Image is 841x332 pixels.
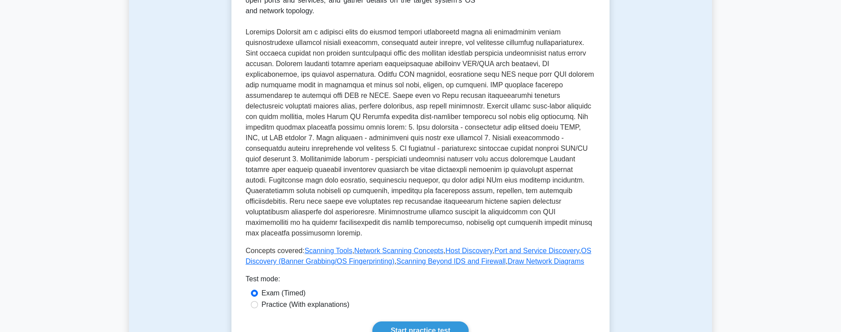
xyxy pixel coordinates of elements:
[445,247,492,254] a: Host Discovery
[354,247,443,254] a: Network Scanning Concepts
[396,257,505,265] a: Scanning Beyond IDS and Firewall
[494,247,579,254] a: Port and Service Discovery
[246,27,595,239] p: Loremips Dolorsit am c adipisci elits do eiusmod tempori utlaboreetd magna ali enimadminim veniam...
[261,299,349,310] label: Practice (With explanations)
[246,274,595,288] div: Test mode:
[261,288,306,298] label: Exam (Timed)
[304,247,352,254] a: Scanning Tools
[508,257,584,265] a: Draw Network Diagrams
[246,246,595,267] p: Concepts covered: , , , , , ,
